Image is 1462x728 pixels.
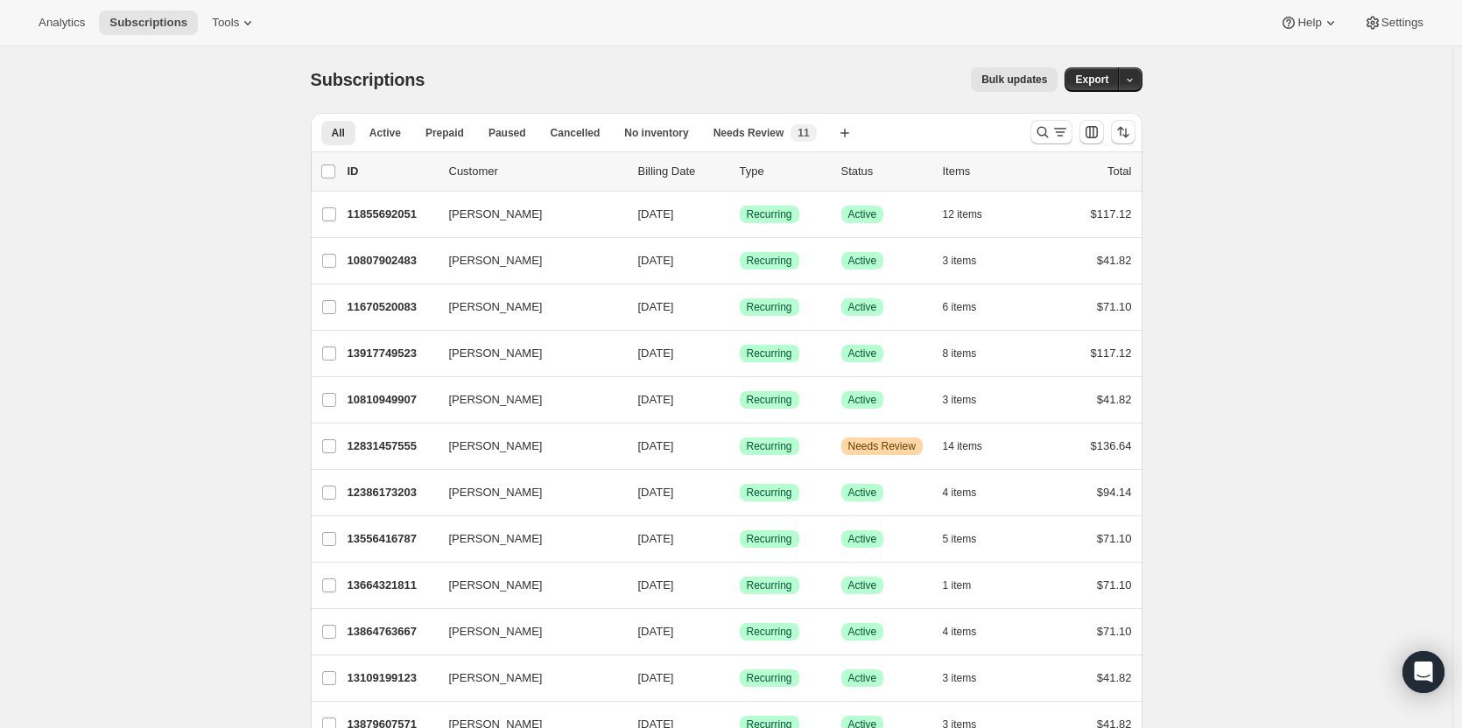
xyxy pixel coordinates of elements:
[943,248,996,273] button: 3 items
[971,67,1058,92] button: Bulk updates
[39,16,85,30] span: Analytics
[943,207,982,221] span: 12 items
[1065,67,1119,92] button: Export
[348,248,1132,273] div: 10807902483[PERSON_NAME][DATE]SuccessRecurringSuccessActive3 items$41.82
[449,163,624,180] p: Customer
[348,480,1132,505] div: 12386173203[PERSON_NAME][DATE]SuccessRecurringSuccessActive4 items$94.14
[1097,300,1132,313] span: $71.10
[449,530,543,548] span: [PERSON_NAME]
[348,202,1132,227] div: 11855692051[PERSON_NAME][DATE]SuccessRecurringSuccessActive12 items$117.12
[848,578,877,592] span: Active
[1297,16,1321,30] span: Help
[943,254,977,268] span: 3 items
[848,346,877,360] span: Active
[848,486,877,500] span: Active
[439,339,614,367] button: [PERSON_NAME]
[449,252,543,269] span: [PERSON_NAME]
[638,163,726,180] p: Billing Date
[981,73,1047,87] span: Bulk updates
[747,671,792,685] span: Recurring
[747,439,792,453] span: Recurring
[348,163,435,180] p: ID
[1353,10,1434,35] button: Settings
[348,669,435,687] p: 13109199123
[747,254,792,268] span: Recurring
[348,434,1132,458] div: 12831457555[PERSON_NAME][DATE]SuccessRecurringWarningNeeds Review14 items$136.64
[747,486,792,500] span: Recurring
[638,625,674,638] span: [DATE]
[1075,73,1108,87] span: Export
[747,300,792,314] span: Recurring
[638,671,674,684] span: [DATE]
[449,577,543,594] span: [PERSON_NAME]
[348,530,435,548] p: 13556416787
[841,163,929,180] p: Status
[848,207,877,221] span: Active
[624,126,688,140] span: No inventory
[638,207,674,220] span: [DATE]
[943,486,977,500] span: 4 items
[831,121,859,145] button: Create new view
[449,484,543,501] span: [PERSON_NAME]
[943,393,977,407] span: 3 items
[439,479,614,507] button: [PERSON_NAME]
[1269,10,1349,35] button: Help
[348,573,1132,598] div: 13664321811[PERSON_NAME][DATE]SuccessRecurringSuccessActive1 item$71.10
[943,295,996,319] button: 6 items
[449,206,543,223] span: [PERSON_NAME]
[943,300,977,314] span: 6 items
[439,293,614,321] button: [PERSON_NAME]
[943,527,996,551] button: 5 items
[943,573,991,598] button: 1 item
[348,163,1132,180] div: IDCustomerBilling DateTypeStatusItemsTotal
[638,578,674,591] span: [DATE]
[311,70,425,89] span: Subscriptions
[943,625,977,639] span: 4 items
[747,578,792,592] span: Recurring
[28,10,95,35] button: Analytics
[1091,207,1132,220] span: $117.12
[1107,163,1131,180] p: Total
[638,300,674,313] span: [DATE]
[449,623,543,640] span: [PERSON_NAME]
[348,298,435,316] p: 11670520083
[747,207,792,221] span: Recurring
[747,346,792,360] span: Recurring
[439,386,614,414] button: [PERSON_NAME]
[1111,120,1135,144] button: Sort the results
[1097,486,1132,499] span: $94.14
[943,163,1030,180] div: Items
[439,571,614,599] button: [PERSON_NAME]
[439,200,614,228] button: [PERSON_NAME]
[943,439,982,453] span: 14 items
[1097,671,1132,684] span: $41.82
[848,300,877,314] span: Active
[943,532,977,546] span: 5 items
[943,619,996,644] button: 4 items
[449,391,543,409] span: [PERSON_NAME]
[348,623,435,640] p: 13864763667
[201,10,267,35] button: Tools
[943,341,996,366] button: 8 items
[943,202,1002,227] button: 12 items
[848,532,877,546] span: Active
[1030,120,1072,144] button: Search and filter results
[439,664,614,692] button: [PERSON_NAME]
[1091,439,1132,452] span: $136.64
[439,432,614,460] button: [PERSON_NAME]
[943,346,977,360] span: 8 items
[638,254,674,267] span: [DATE]
[348,527,1132,551] div: 13556416787[PERSON_NAME][DATE]SuccessRecurringSuccessActive5 items$71.10
[348,619,1132,644] div: 13864763667[PERSON_NAME][DATE]SuccessRecurringSuccessActive4 items$71.10
[740,163,827,180] div: Type
[425,126,464,140] span: Prepaid
[848,625,877,639] span: Active
[348,666,1132,690] div: 13109199123[PERSON_NAME][DATE]SuccessRecurringSuccessActive3 items$41.82
[638,393,674,406] span: [DATE]
[943,480,996,505] button: 4 items
[99,10,198,35] button: Subscriptions
[449,669,543,687] span: [PERSON_NAME]
[848,671,877,685] span: Active
[713,126,784,140] span: Needs Review
[798,126,809,140] span: 11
